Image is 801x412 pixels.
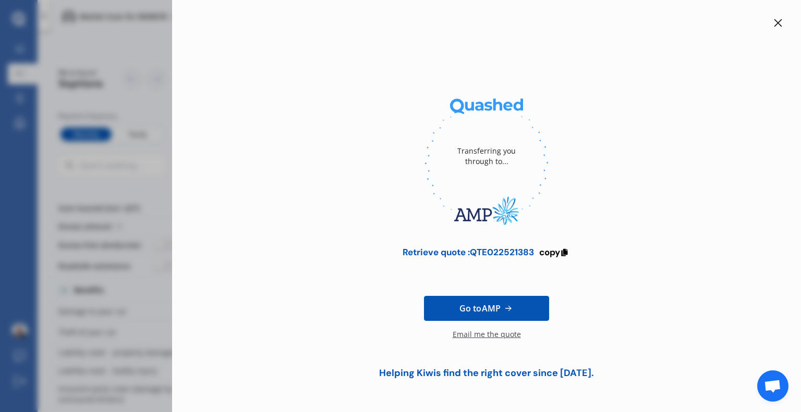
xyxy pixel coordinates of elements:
[459,302,501,315] span: Go to AMP
[403,247,534,257] div: Retrieve quote : QTE022521383
[424,296,549,321] a: Go toAMP
[539,246,560,258] span: copy
[453,329,521,350] div: Email me the quote
[757,370,788,402] div: Open chat
[424,188,549,234] img: AMP.webp
[372,368,601,379] div: Helping Kiwis find the right cover since [DATE].
[445,125,528,188] div: Transferring you through to...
